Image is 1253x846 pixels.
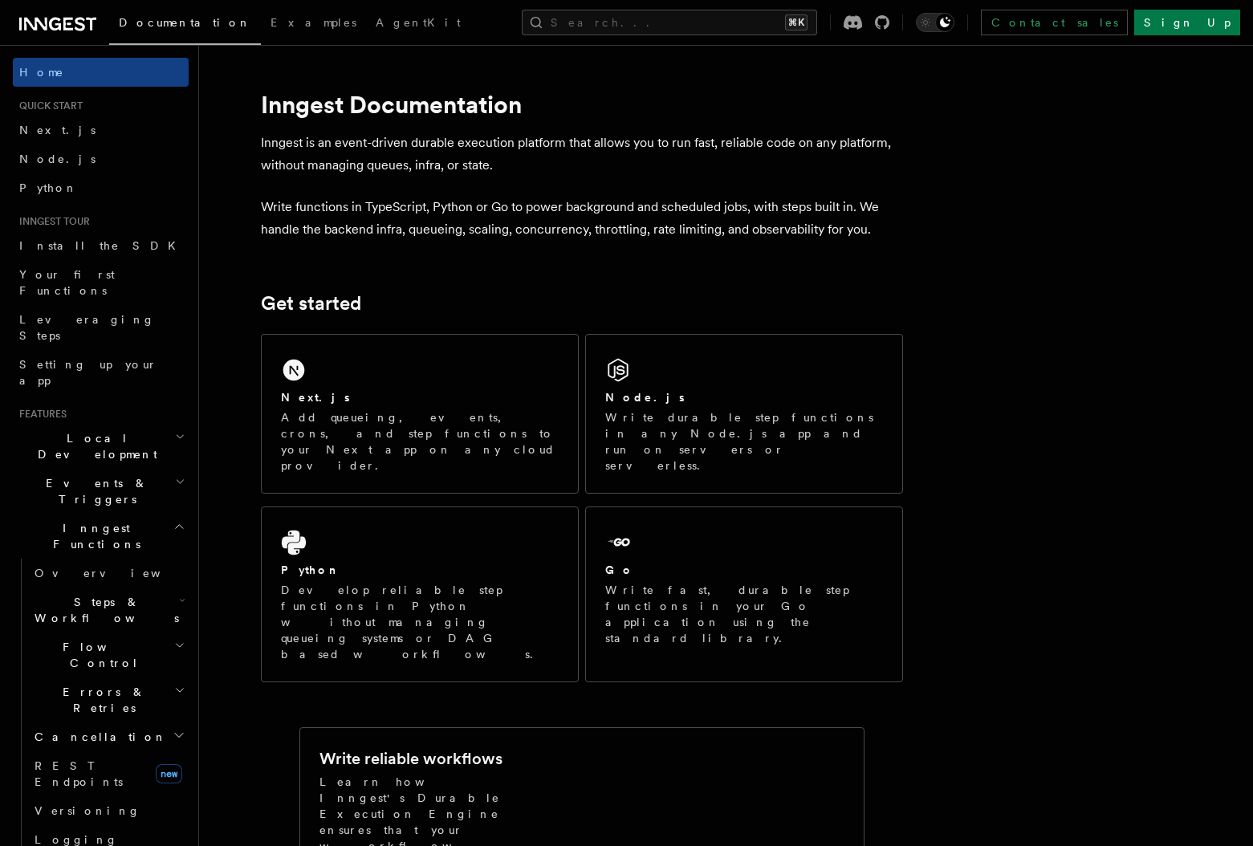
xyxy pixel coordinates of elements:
[281,389,350,405] h2: Next.js
[13,469,189,514] button: Events & Triggers
[605,562,634,578] h2: Go
[376,16,461,29] span: AgentKit
[261,5,366,43] a: Examples
[28,639,174,671] span: Flow Control
[261,196,903,241] p: Write functions in TypeScript, Python or Go to power background and scheduled jobs, with steps bu...
[271,16,356,29] span: Examples
[281,409,559,474] p: Add queueing, events, crons, and step functions to your Next app on any cloud provider.
[28,796,189,825] a: Versioning
[319,747,502,770] h2: Write reliable workflows
[28,722,189,751] button: Cancellation
[605,389,685,405] h2: Node.js
[13,100,83,112] span: Quick start
[981,10,1128,35] a: Contact sales
[28,729,167,745] span: Cancellation
[13,475,175,507] span: Events & Triggers
[19,268,115,297] span: Your first Functions
[28,632,189,677] button: Flow Control
[522,10,817,35] button: Search...⌘K
[19,181,78,194] span: Python
[35,804,140,817] span: Versioning
[119,16,251,29] span: Documentation
[13,430,175,462] span: Local Development
[19,313,155,342] span: Leveraging Steps
[585,334,903,494] a: Node.jsWrite durable step functions in any Node.js app and run on servers or serverless.
[109,5,261,45] a: Documentation
[13,350,189,395] a: Setting up your app
[261,506,579,682] a: PythonDevelop reliable step functions in Python without managing queueing systems or DAG based wo...
[28,594,179,626] span: Steps & Workflows
[1134,10,1240,35] a: Sign Up
[261,132,903,177] p: Inngest is an event-driven durable execution platform that allows you to run fast, reliable code ...
[281,582,559,662] p: Develop reliable step functions in Python without managing queueing systems or DAG based workflows.
[28,751,189,796] a: REST Endpointsnew
[13,305,189,350] a: Leveraging Steps
[35,759,123,788] span: REST Endpoints
[13,520,173,552] span: Inngest Functions
[28,588,189,632] button: Steps & Workflows
[13,231,189,260] a: Install the SDK
[916,13,954,32] button: Toggle dark mode
[13,424,189,469] button: Local Development
[13,116,189,144] a: Next.js
[28,677,189,722] button: Errors & Retries
[156,764,182,783] span: new
[281,562,340,578] h2: Python
[28,684,174,716] span: Errors & Retries
[35,567,200,580] span: Overview
[261,90,903,119] h1: Inngest Documentation
[19,124,96,136] span: Next.js
[13,215,90,228] span: Inngest tour
[605,582,883,646] p: Write fast, durable step functions in your Go application using the standard library.
[13,514,189,559] button: Inngest Functions
[605,409,883,474] p: Write durable step functions in any Node.js app and run on servers or serverless.
[19,358,157,387] span: Setting up your app
[366,5,470,43] a: AgentKit
[19,153,96,165] span: Node.js
[261,292,361,315] a: Get started
[13,144,189,173] a: Node.js
[19,239,185,252] span: Install the SDK
[785,14,808,31] kbd: ⌘K
[35,833,118,846] span: Logging
[28,559,189,588] a: Overview
[19,64,64,80] span: Home
[13,173,189,202] a: Python
[261,334,579,494] a: Next.jsAdd queueing, events, crons, and step functions to your Next app on any cloud provider.
[13,260,189,305] a: Your first Functions
[13,58,189,87] a: Home
[13,408,67,421] span: Features
[585,506,903,682] a: GoWrite fast, durable step functions in your Go application using the standard library.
